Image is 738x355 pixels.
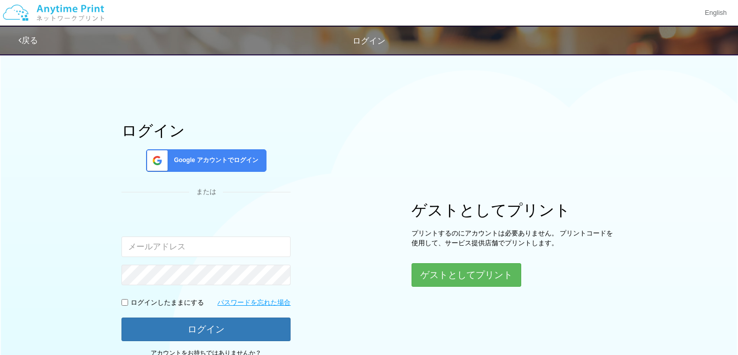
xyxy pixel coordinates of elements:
[412,229,617,248] p: プリントするのにアカウントは必要ありません。 プリントコードを使用して、サービス提供店舗でプリントします。
[121,187,291,197] div: または
[121,236,291,257] input: メールアドレス
[412,263,521,287] button: ゲストとしてプリント
[170,156,258,165] span: Google アカウントでログイン
[18,36,38,45] a: 戻る
[121,318,291,341] button: ログイン
[121,122,291,139] h1: ログイン
[217,298,291,308] a: パスワードを忘れた場合
[412,202,617,219] h1: ゲストとしてプリント
[131,298,204,308] p: ログインしたままにする
[353,36,385,45] span: ログイン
